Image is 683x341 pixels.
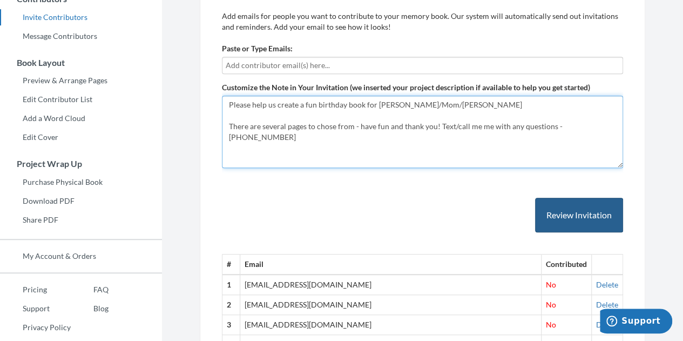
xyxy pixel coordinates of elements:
input: Add contributor email(s) here... [226,59,619,71]
td: [EMAIL_ADDRESS][DOMAIN_NAME] [240,295,542,315]
a: Delete [596,280,618,289]
textarea: Please help us create a fun birthday book for [PERSON_NAME]/mom/[PERSON_NAME] There are several p... [222,96,623,168]
button: Review Invitation [535,198,623,233]
th: 2 [222,295,240,315]
label: Customize the Note in Your Invitation (we inserted your project description if available to help ... [222,82,590,93]
th: # [222,255,240,275]
span: No [546,320,556,329]
th: 1 [222,275,240,295]
td: [EMAIL_ADDRESS][DOMAIN_NAME] [240,315,542,335]
p: Add emails for people you want to contribute to your memory book. Our system will automatically s... [222,11,623,32]
td: [EMAIL_ADDRESS][DOMAIN_NAME] [240,275,542,295]
iframe: Opens a widget where you can chat to one of our agents [600,309,672,336]
th: Contributed [542,255,592,275]
a: Delete [596,300,618,309]
h3: Project Wrap Up [1,159,162,169]
span: No [546,280,556,289]
th: Email [240,255,542,275]
a: Delete [596,320,618,329]
label: Paste or Type Emails: [222,43,293,54]
span: No [546,300,556,309]
a: FAQ [71,282,109,298]
a: Blog [71,300,109,317]
h3: Book Layout [1,58,162,68]
th: 3 [222,315,240,335]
